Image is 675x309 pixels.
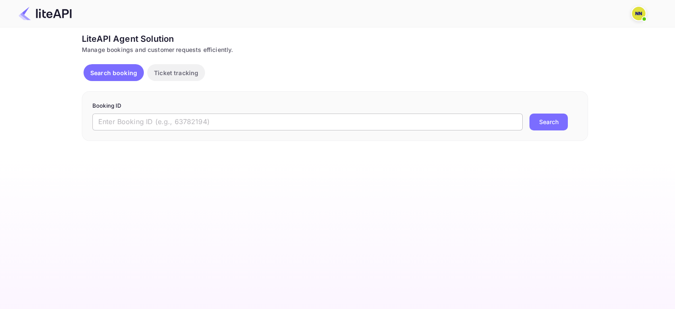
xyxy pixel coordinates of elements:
[529,114,568,130] button: Search
[632,7,645,20] img: N/A N/A
[82,33,588,45] div: LiteAPI Agent Solution
[92,114,523,130] input: Enter Booking ID (e.g., 63782194)
[19,7,72,20] img: LiteAPI Logo
[154,68,198,77] p: Ticket tracking
[90,68,137,77] p: Search booking
[82,45,588,54] div: Manage bookings and customer requests efficiently.
[92,102,578,110] p: Booking ID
